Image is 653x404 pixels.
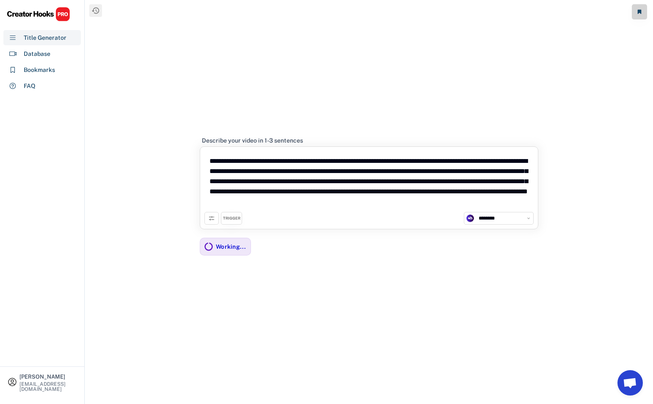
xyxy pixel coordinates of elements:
div: TRIGGER [223,216,240,221]
img: channels4_profile.jpg [466,214,474,222]
div: Describe your video in 1-3 sentences [202,137,303,144]
div: Bookmarks [24,66,55,74]
div: [PERSON_NAME] [19,374,77,379]
div: Title Generator [24,33,66,42]
div: [EMAIL_ADDRESS][DOMAIN_NAME] [19,382,77,392]
a: Open chat [617,370,643,396]
img: CHPRO%20Logo.svg [7,7,70,22]
div: Working... [216,243,246,250]
div: FAQ [24,82,36,91]
div: Database [24,49,50,58]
